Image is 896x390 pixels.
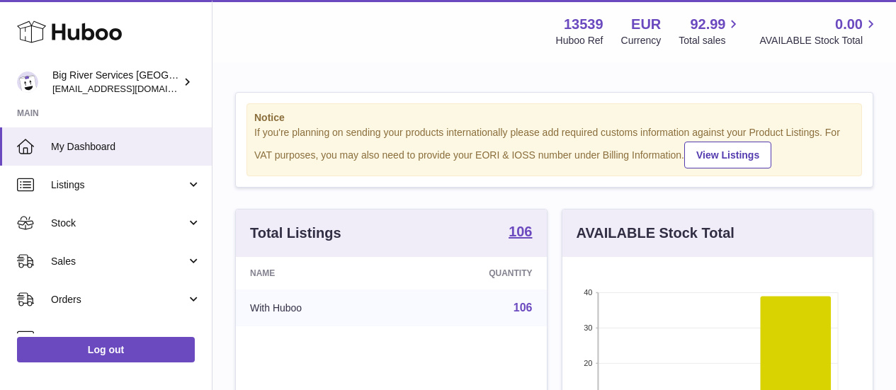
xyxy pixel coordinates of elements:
[690,15,725,34] span: 92.99
[584,288,592,297] text: 40
[17,337,195,362] a: Log out
[51,217,186,230] span: Stock
[621,34,662,47] div: Currency
[631,15,661,34] strong: EUR
[52,69,180,96] div: Big River Services [GEOGRAPHIC_DATA]
[254,126,854,168] div: If you're planning on sending your products internationally please add required customs informati...
[51,140,201,154] span: My Dashboard
[584,359,592,367] text: 20
[759,15,879,47] a: 0.00 AVAILABLE Stock Total
[509,224,532,241] a: 106
[250,224,341,243] h3: Total Listings
[254,111,854,125] strong: Notice
[564,15,603,34] strong: 13539
[51,255,186,268] span: Sales
[835,15,863,34] span: 0.00
[509,224,532,239] strong: 106
[51,331,201,345] span: Usage
[51,178,186,192] span: Listings
[514,302,533,314] a: 106
[684,142,771,168] a: View Listings
[584,323,592,332] text: 30
[577,224,735,243] h3: AVAILABLE Stock Total
[52,83,208,94] span: [EMAIL_ADDRESS][DOMAIN_NAME]
[679,34,742,47] span: Total sales
[51,293,186,306] span: Orders
[399,257,546,289] th: Quantity
[556,34,603,47] div: Huboo Ref
[236,257,399,289] th: Name
[236,289,399,326] td: With Huboo
[759,34,879,47] span: AVAILABLE Stock Total
[679,15,742,47] a: 92.99 Total sales
[17,71,38,93] img: internalAdmin-13539@internal.huboo.com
